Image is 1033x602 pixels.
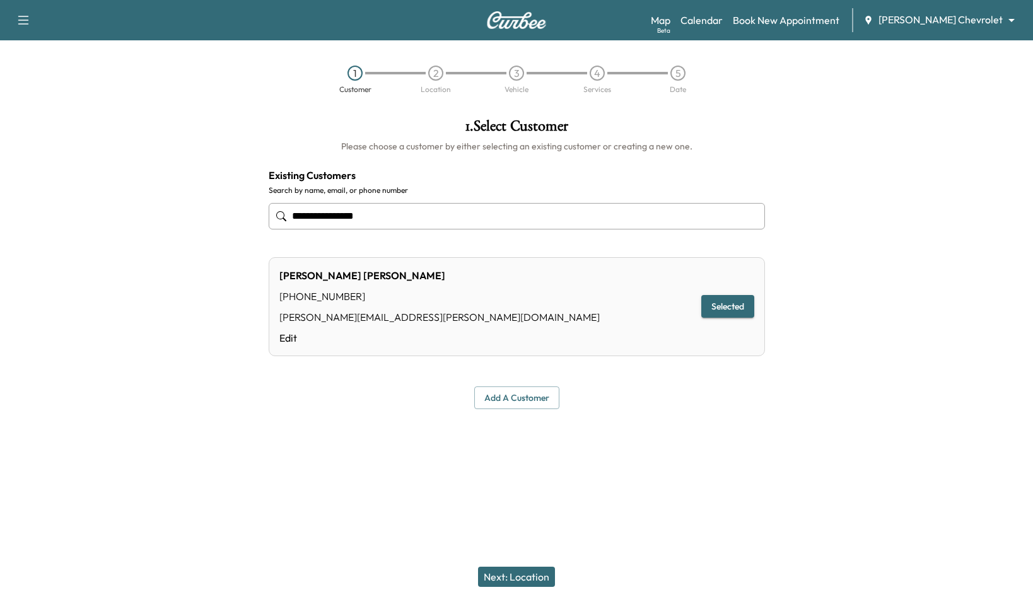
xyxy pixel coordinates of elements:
button: Selected [701,295,754,318]
div: 3 [509,66,524,81]
div: [PERSON_NAME] [PERSON_NAME] [279,268,600,283]
h6: Please choose a customer by either selecting an existing customer or creating a new one. [269,140,765,153]
div: Beta [657,26,670,35]
a: Edit [279,330,600,345]
a: Calendar [680,13,723,28]
div: Location [421,86,451,93]
h4: Existing Customers [269,168,765,183]
div: Services [583,86,611,93]
div: 5 [670,66,686,81]
div: [PHONE_NUMBER] [279,289,600,304]
div: 2 [428,66,443,81]
div: 4 [590,66,605,81]
div: 1 [347,66,363,81]
span: [PERSON_NAME] Chevrolet [878,13,1003,27]
a: Book New Appointment [733,13,839,28]
img: Curbee Logo [486,11,547,29]
a: MapBeta [651,13,670,28]
button: Add a customer [474,386,559,410]
div: Date [670,86,686,93]
div: Vehicle [505,86,528,93]
button: Next: Location [478,567,555,587]
div: [PERSON_NAME][EMAIL_ADDRESS][PERSON_NAME][DOMAIN_NAME] [279,310,600,325]
label: Search by name, email, or phone number [269,185,765,195]
div: Customer [339,86,371,93]
h1: 1 . Select Customer [269,119,765,140]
